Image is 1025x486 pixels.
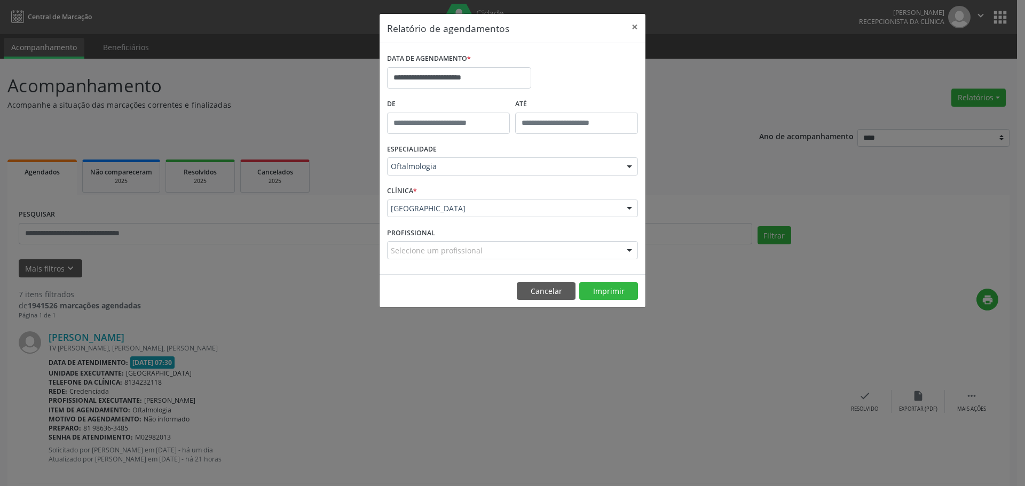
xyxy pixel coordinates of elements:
label: De [387,96,510,113]
button: Cancelar [517,282,575,300]
label: ATÉ [515,96,638,113]
span: Oftalmologia [391,161,616,172]
h5: Relatório de agendamentos [387,21,509,35]
button: Close [624,14,645,40]
label: CLÍNICA [387,183,417,200]
span: Selecione um profissional [391,245,483,256]
label: DATA DE AGENDAMENTO [387,51,471,67]
button: Imprimir [579,282,638,300]
label: ESPECIALIDADE [387,141,437,158]
label: PROFISSIONAL [387,225,435,241]
span: [GEOGRAPHIC_DATA] [391,203,616,214]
